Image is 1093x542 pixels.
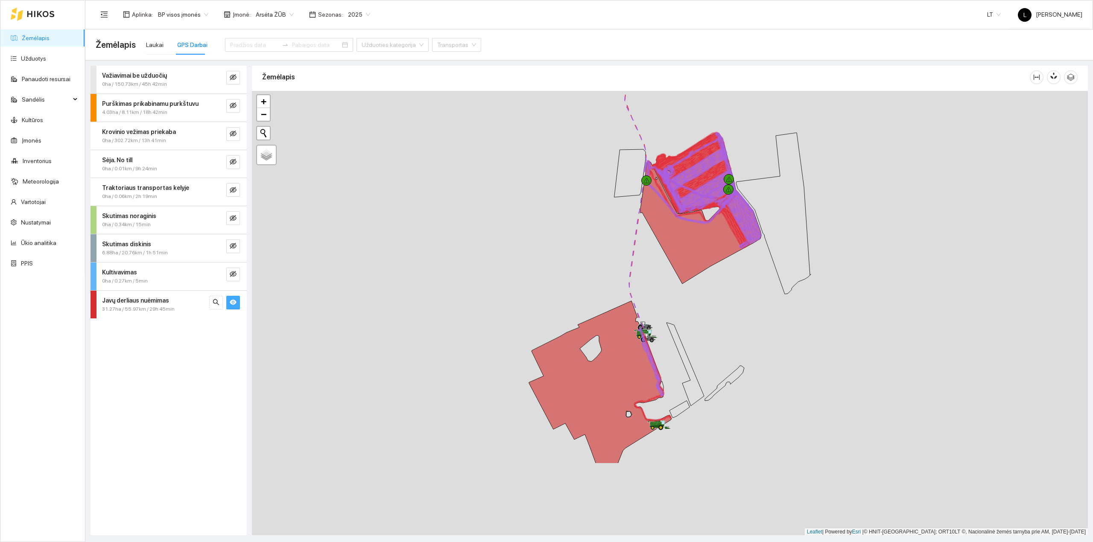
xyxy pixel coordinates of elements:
[91,94,247,122] div: Purškimas prikabinamu purkštuvu4.03ha / 8.11km / 18h 42mineye-invisible
[230,242,237,251] span: eye-invisible
[230,158,237,166] span: eye-invisible
[230,130,237,138] span: eye-invisible
[100,11,108,18] span: menu-fold
[230,102,237,110] span: eye-invisible
[805,528,1088,536] div: | Powered by © HNIT-[GEOGRAPHIC_DATA]; ORT10LT ©, Nacionalinė žemės tarnyba prie AM, [DATE]-[DATE]
[852,529,861,535] a: Esri
[256,8,294,21] span: Arsėta ŽŪB
[987,8,1001,21] span: LT
[226,71,240,85] button: eye-invisible
[22,117,43,123] a: Kultūros
[102,128,176,135] strong: Krovinio vežimas priekaba
[102,80,167,88] span: 0ha / 150.73km / 45h 42min
[1023,8,1026,22] span: L
[230,299,237,307] span: eye
[102,297,169,304] strong: Javų derliaus nuėmimas
[22,76,70,82] a: Panaudoti resursai
[102,137,166,145] span: 0ha / 302.72km / 13h 41min
[230,186,237,195] span: eye-invisible
[21,260,33,267] a: PPIS
[102,165,157,173] span: 0ha / 0.01km / 9h 24min
[226,99,240,113] button: eye-invisible
[862,529,864,535] span: |
[233,10,251,19] span: Įmonė :
[318,10,343,19] span: Sezonas :
[177,40,207,50] div: GPS Darbai
[102,241,151,248] strong: Skutimas diskinis
[21,55,46,62] a: Užduotys
[102,213,156,219] strong: Skutimas noraginis
[102,72,167,79] strong: Važiavimai be užduočių
[22,137,41,144] a: Įmonės
[230,271,237,279] span: eye-invisible
[132,10,153,19] span: Aplinka :
[226,268,240,281] button: eye-invisible
[226,239,240,253] button: eye-invisible
[282,41,289,48] span: swap-right
[96,38,136,52] span: Žemėlapis
[23,178,59,185] a: Meteorologija
[807,529,822,535] a: Leaflet
[91,178,247,206] div: Traktoriaus transportas kelyje0ha / 0.06km / 2h 19mineye-invisible
[21,219,51,226] a: Nustatymai
[102,157,132,163] strong: Sėja. No till
[102,108,167,117] span: 4.03ha / 8.11km / 18h 42min
[226,127,240,141] button: eye-invisible
[257,108,270,121] a: Zoom out
[102,269,137,276] strong: Kultivavimas
[226,183,240,197] button: eye-invisible
[226,296,240,309] button: eye
[213,299,219,307] span: search
[23,157,52,164] a: Inventorius
[102,249,168,257] span: 6.88ha / 20.76km / 1h 51min
[102,277,148,285] span: 0ha / 0.27km / 5min
[257,127,270,140] button: Initiate a new search
[257,95,270,108] a: Zoom in
[22,35,50,41] a: Žemėlapis
[102,184,189,191] strong: Traktoriaus transportas kelyje
[309,11,316,18] span: calendar
[21,239,56,246] a: Ūkio analitika
[230,40,278,50] input: Pradžios data
[22,91,70,108] span: Sandėlis
[146,40,164,50] div: Laukai
[96,6,113,23] button: menu-fold
[257,146,276,164] a: Layers
[226,155,240,169] button: eye-invisible
[262,65,1030,89] div: Žemėlapis
[292,40,340,50] input: Pabaigos data
[91,291,247,318] div: Javų derliaus nuėmimas31.27ha / 55.97km / 29h 45minsearcheye
[1018,11,1082,18] span: [PERSON_NAME]
[21,198,46,205] a: Vartotojai
[261,96,266,107] span: +
[91,206,247,234] div: Skutimas noraginis0ha / 0.34km / 15mineye-invisible
[91,122,247,150] div: Krovinio vežimas priekaba0ha / 302.72km / 13h 41mineye-invisible
[261,109,266,119] span: −
[91,150,247,178] div: Sėja. No till0ha / 0.01km / 9h 24mineye-invisible
[226,211,240,225] button: eye-invisible
[158,8,208,21] span: BP visos įmonės
[230,74,237,82] span: eye-invisible
[102,305,175,313] span: 31.27ha / 55.97km / 29h 45min
[1030,70,1043,84] button: column-width
[348,8,370,21] span: 2025
[102,100,199,107] strong: Purškimas prikabinamu purkštuvu
[123,11,130,18] span: layout
[91,234,247,262] div: Skutimas diskinis6.88ha / 20.76km / 1h 51mineye-invisible
[91,262,247,290] div: Kultivavimas0ha / 0.27km / 5mineye-invisible
[102,221,151,229] span: 0ha / 0.34km / 15min
[230,215,237,223] span: eye-invisible
[224,11,231,18] span: shop
[209,296,223,309] button: search
[1030,74,1043,81] span: column-width
[91,66,247,93] div: Važiavimai be užduočių0ha / 150.73km / 45h 42mineye-invisible
[102,192,157,201] span: 0ha / 0.06km / 2h 19min
[282,41,289,48] span: to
